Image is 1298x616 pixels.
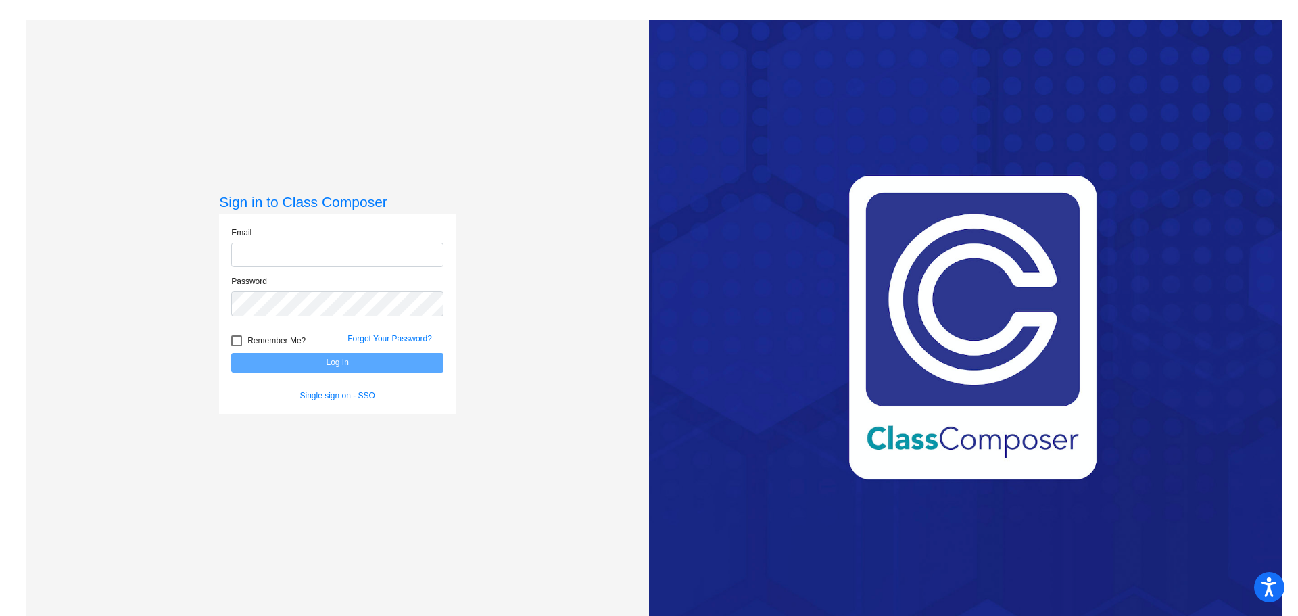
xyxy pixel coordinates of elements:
span: Remember Me? [247,333,306,349]
button: Log In [231,353,443,373]
a: Single sign on - SSO [300,391,375,400]
h3: Sign in to Class Composer [219,193,456,210]
label: Email [231,227,251,239]
label: Password [231,275,267,287]
a: Forgot Your Password? [347,334,432,343]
